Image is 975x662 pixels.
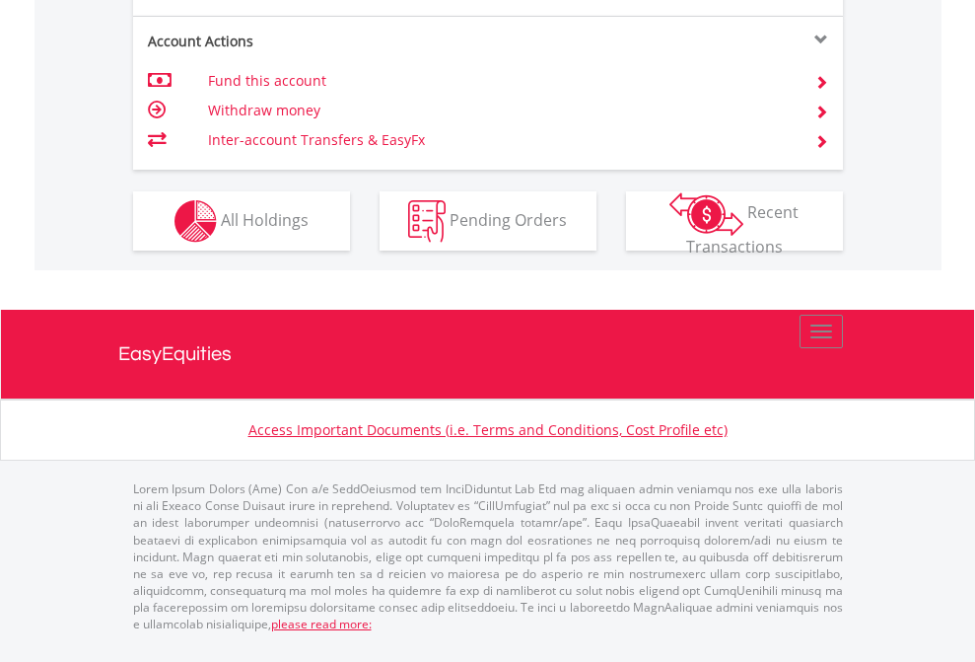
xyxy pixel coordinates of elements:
[248,420,728,439] a: Access Important Documents (i.e. Terms and Conditions, Cost Profile etc)
[450,208,567,230] span: Pending Orders
[669,192,743,236] img: transactions-zar-wht.png
[208,125,791,155] td: Inter-account Transfers & EasyFx
[174,200,217,243] img: holdings-wht.png
[626,191,843,251] button: Recent Transactions
[271,616,372,632] a: please read more:
[221,208,309,230] span: All Holdings
[133,191,350,251] button: All Holdings
[118,310,858,399] a: EasyEquities
[208,66,791,96] td: Fund this account
[208,96,791,125] td: Withdraw money
[380,191,596,251] button: Pending Orders
[133,32,488,51] div: Account Actions
[408,200,446,243] img: pending_instructions-wht.png
[133,480,843,632] p: Lorem Ipsum Dolors (Ame) Con a/e SeddOeiusmod tem InciDiduntut Lab Etd mag aliquaen admin veniamq...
